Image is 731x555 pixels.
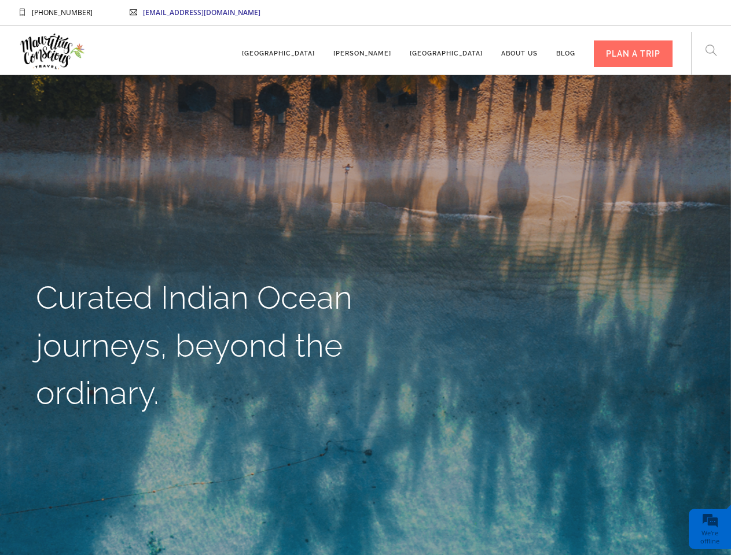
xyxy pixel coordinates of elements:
[32,8,93,17] span: [PHONE_NUMBER]
[333,32,391,64] a: [PERSON_NAME]
[594,40,673,67] div: PLAN A TRIP
[36,274,357,417] h1: Curated Indian Ocean journeys, beyond the ordinary.
[594,32,673,64] a: PLAN A TRIP
[242,32,315,64] a: [GEOGRAPHIC_DATA]
[143,8,260,17] a: [EMAIL_ADDRESS][DOMAIN_NAME]
[692,529,728,545] div: We're offline
[410,32,483,64] a: [GEOGRAPHIC_DATA]
[556,32,575,64] a: Blog
[19,29,86,73] img: Mauritius Conscious Travel
[501,32,538,64] a: About us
